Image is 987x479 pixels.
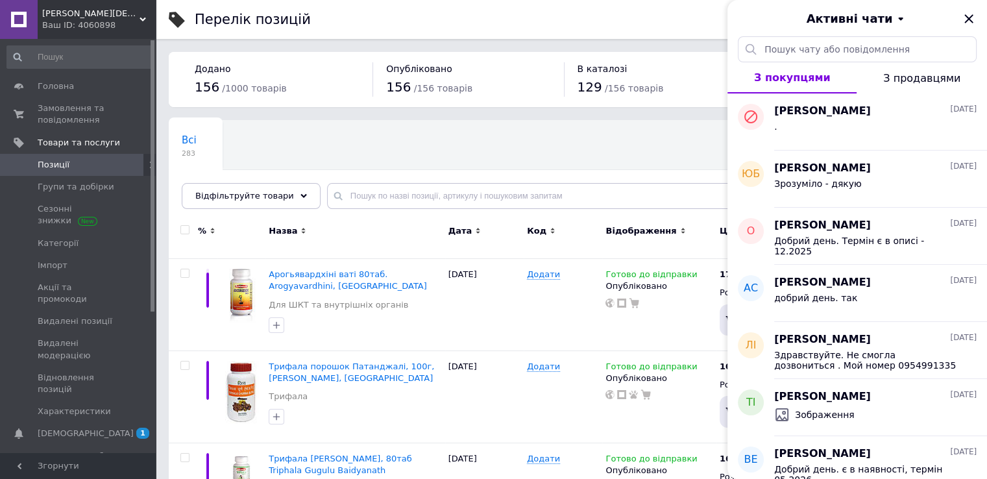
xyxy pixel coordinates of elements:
[742,167,760,182] span: ЮБ
[774,350,958,371] span: Здравствуйте. Не смогла дозвониться . Мой номер 0954991335 Буду благодарна за обратный звонок.
[225,361,258,424] img: Трифала порошок Патанджали, 100г, Triphala Churna, Patanjali
[720,269,737,279] b: 170
[754,71,831,84] span: З покупцями
[269,362,434,383] a: Трифала порошок Патанджалі, 100г, [PERSON_NAME], [GEOGRAPHIC_DATA]
[744,452,757,467] span: ВЕ
[38,282,120,305] span: Акції та промокоди
[774,121,777,132] span: .
[764,10,951,27] button: Активні чати
[42,8,140,19] span: SONA Ayurveda
[195,191,294,201] span: Відфільтруйте товари
[605,83,663,93] span: / 156 товарів
[38,372,120,395] span: Відновлення позицій
[605,269,697,283] span: Готово до відправки
[38,406,111,417] span: Характеристики
[38,260,67,271] span: Імпорт
[195,64,230,74] span: Додано
[38,203,120,227] span: Сезонні знижки
[198,225,206,237] span: %
[38,80,74,92] span: Головна
[221,269,262,323] img: Арогьявардхини Вати 80таб. Arogyavardhini, Baidyanath
[774,389,871,404] span: [PERSON_NAME]
[774,275,871,290] span: [PERSON_NAME]
[727,265,987,322] button: АС[PERSON_NAME][DATE]добрий день. так
[182,149,197,158] span: 283
[774,447,871,461] span: [PERSON_NAME]
[774,161,871,176] span: [PERSON_NAME]
[195,13,311,27] div: Перелік позицій
[605,280,713,292] div: Опубліковано
[527,454,560,464] span: Додати
[182,134,197,146] span: Всі
[445,259,524,351] div: [DATE]
[950,218,977,229] span: [DATE]
[527,269,560,280] span: Додати
[414,83,472,93] span: / 156 товарів
[720,454,737,463] b: 160
[950,389,977,400] span: [DATE]
[720,453,746,465] div: ₴
[727,62,857,93] button: З покупцями
[605,454,697,467] span: Готово до відправки
[883,72,960,84] span: З продавцями
[38,181,114,193] span: Групи та добірки
[527,225,546,237] span: Код
[38,103,120,126] span: Замовлення та повідомлення
[578,64,628,74] span: В каталозі
[950,161,977,172] span: [DATE]
[727,93,987,151] button: [PERSON_NAME][DATE].
[38,338,120,361] span: Видалені модерацією
[744,281,758,296] span: АС
[720,225,742,237] span: Ціна
[269,454,411,475] a: Трифала [PERSON_NAME], 80таб Triphala Gugulu Baidyanath
[269,269,426,291] a: Арогьявардхіні ваті 80таб. Arogyavardhini, [GEOGRAPHIC_DATA]
[774,293,857,303] span: добрий день. так
[38,159,69,171] span: Позиції
[38,137,120,149] span: Товари та послуги
[727,151,987,208] button: ЮБ[PERSON_NAME][DATE]Зрозуміло - дякую
[605,225,676,237] span: Відображення
[578,79,602,95] span: 129
[448,225,472,237] span: Дата
[605,465,713,476] div: Опубліковано
[727,379,987,436] button: ТІ[PERSON_NAME][DATE]Зображення
[774,178,862,189] span: Зрозуміло - дякую
[38,428,134,439] span: [DEMOGRAPHIC_DATA]
[527,362,560,372] span: Додати
[746,395,756,410] span: ТІ
[720,379,796,391] div: Роздріб
[720,362,737,371] b: 105
[727,208,987,265] button: О[PERSON_NAME][DATE]Добрий день. Термін є в описі - 12.2025
[269,225,297,237] span: Назва
[445,350,524,443] div: [DATE]
[950,332,977,343] span: [DATE]
[6,45,153,69] input: Пошук
[774,104,871,119] span: [PERSON_NAME]
[38,450,120,474] span: Показники роботи компанії
[38,238,79,249] span: Категорії
[806,10,892,27] span: Активні чати
[269,391,308,402] a: Трифала
[327,183,961,209] input: Пошук по назві позиції, артикулу і пошуковим запитам
[386,79,411,95] span: 156
[195,79,219,95] span: 156
[605,373,713,384] div: Опубліковано
[747,224,755,239] span: О
[950,275,977,286] span: [DATE]
[950,447,977,458] span: [DATE]
[269,299,408,311] a: Для ШКТ та внутрішніх органів
[727,322,987,379] button: ЛІ[PERSON_NAME][DATE]Здравствуйте. Не смогла дозвониться . Мой номер 0954991335 Буду благодарна з...
[222,83,286,93] span: / 1000 товарів
[950,104,977,115] span: [DATE]
[738,36,977,62] input: Пошук чату або повідомлення
[774,332,871,347] span: [PERSON_NAME]
[38,315,112,327] span: Видалені позиції
[720,361,746,373] div: ₴
[136,428,149,439] span: 1
[961,11,977,27] button: Закрити
[857,62,987,93] button: З продавцями
[774,218,871,233] span: [PERSON_NAME]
